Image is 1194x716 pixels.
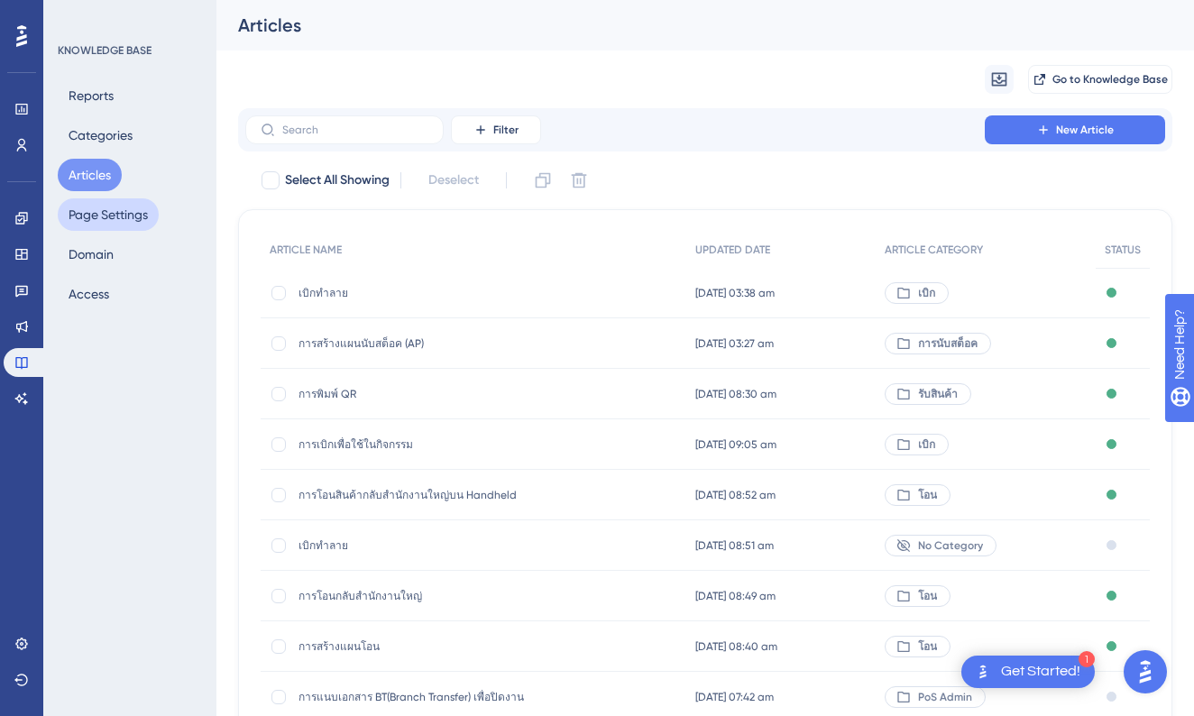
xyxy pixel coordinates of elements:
span: [DATE] 08:52 am [695,488,776,502]
button: Filter [451,115,541,144]
span: ARTICLE CATEGORY [885,243,983,257]
span: การสร้างแผนนับสต็อค (AP) [298,336,587,351]
button: Reports [58,79,124,112]
span: Filter [493,123,519,137]
span: โอน [918,488,937,502]
span: [DATE] 07:42 am [695,690,774,704]
button: Domain [58,238,124,271]
span: Deselect [428,170,479,191]
div: KNOWLEDGE BASE [58,43,152,58]
div: 1 [1079,651,1095,667]
span: การแนบเอกสาร BT(Branch Transfer) เพื่อปิดงาน [298,690,587,704]
span: การพิมพ์ QR [298,387,587,401]
button: Page Settings [58,198,159,231]
span: New Article [1056,123,1114,137]
div: Get Started! [1001,662,1080,682]
span: เบิก [918,437,935,452]
span: เบิกทำลาย [298,538,587,553]
button: Go to Knowledge Base [1028,65,1172,94]
span: [DATE] 09:05 am [695,437,776,452]
div: Articles [238,13,1127,38]
span: [DATE] 08:49 am [695,589,776,603]
span: STATUS [1105,243,1141,257]
span: โอน [918,589,937,603]
span: [DATE] 08:30 am [695,387,776,401]
button: Categories [58,119,143,151]
img: launcher-image-alternative-text [972,661,994,683]
button: Deselect [412,164,495,197]
span: การโอนกลับสำนักงานใหญ่ [298,589,587,603]
span: No Category [918,538,983,553]
button: New Article [985,115,1165,144]
div: Open Get Started! checklist, remaining modules: 1 [961,656,1095,688]
span: Select All Showing [285,170,390,191]
span: [DATE] 03:27 am [695,336,774,351]
button: Articles [58,159,122,191]
span: PoS Admin [918,690,972,704]
span: โอน [918,639,937,654]
span: เบิก [918,286,935,300]
span: การโอนสินค้ากลับสำนักงานใหญ่บน Handheld [298,488,587,502]
span: การสร้างแผนโอน [298,639,587,654]
span: การเบิกเพื่อใช้ในกิจกรรม [298,437,587,452]
input: Search [282,124,428,136]
span: [DATE] 03:38 am [695,286,775,300]
span: Need Help? [42,5,113,26]
span: เบิกทำลาย [298,286,587,300]
span: Go to Knowledge Base [1052,72,1168,87]
span: การนับสต็อค [918,336,978,351]
span: UPDATED DATE [695,243,770,257]
button: Access [58,278,120,310]
span: รับสินค้า [918,387,958,401]
span: [DATE] 08:51 am [695,538,774,553]
span: [DATE] 08:40 am [695,639,777,654]
span: ARTICLE NAME [270,243,342,257]
iframe: UserGuiding AI Assistant Launcher [1118,645,1172,699]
